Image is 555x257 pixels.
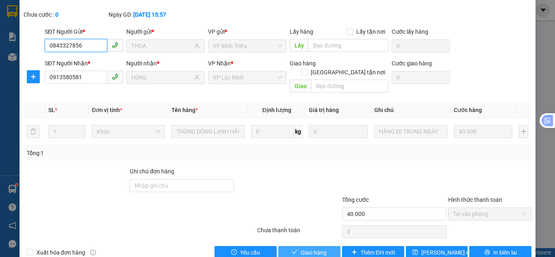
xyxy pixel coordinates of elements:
[311,80,388,93] input: Dọc đường
[27,70,40,83] button: plus
[309,125,367,138] input: 0
[290,28,313,35] span: Lấy hàng
[213,71,282,84] span: VP Lộc Ninh
[48,107,55,113] span: SL
[294,125,302,138] span: kg
[292,249,297,256] span: check
[374,125,447,138] input: Ghi Chú
[90,250,96,255] span: info-circle
[454,125,512,138] input: 0
[371,102,451,118] th: Ghi chú
[290,80,311,93] span: Giao
[130,179,234,192] input: Ghi chú đơn hàng
[63,26,119,36] div: tuyền
[493,248,517,257] span: In biên lai
[392,28,428,35] label: Cước lấy hàng
[7,7,58,26] div: VP Lộc Ninh
[353,27,388,36] span: Lấy tận nơi
[131,73,193,82] input: Tên người nhận
[240,248,260,257] span: Yêu cầu
[133,11,166,18] b: [DATE] 15:57
[33,248,89,257] span: Xuất hóa đơn hàng
[392,39,450,52] input: Cước lấy hàng
[231,249,237,256] span: exclamation-circle
[342,197,369,203] span: Tổng cước
[6,53,19,62] span: CR :
[208,60,231,67] span: VP Nhận
[392,71,450,84] input: Cước giao hàng
[108,10,192,19] div: Ngày GD:
[484,249,490,256] span: printer
[351,249,357,256] span: plus
[24,10,107,19] div: Chưa cước :
[27,149,215,158] div: Tổng: 1
[63,8,83,16] span: Nhận:
[27,73,39,80] span: plus
[45,27,123,36] div: SĐT Người Gửi
[290,39,308,52] span: Lấy
[213,40,282,52] span: VP Bình Triệu
[448,197,502,203] label: Hình thức thanh toán
[421,248,499,257] span: [PERSON_NAME] chuyển hoàn
[126,27,205,36] div: Người gửi
[27,125,40,138] button: delete
[360,248,395,257] span: Thêm ĐH mới
[126,59,205,68] div: Người nhận
[92,107,122,113] span: Đơn vị tính
[308,39,388,52] input: Dọc đường
[453,208,527,220] span: Tại văn phòng
[194,43,200,49] span: user
[112,42,118,48] span: phone
[130,168,174,175] label: Ghi chú đơn hàng
[55,11,59,18] b: 0
[194,75,200,80] span: user
[454,107,482,113] span: Cước hàng
[45,59,123,68] div: SĐT Người Nhận
[97,125,160,138] span: Khác
[131,41,193,50] input: Tên người gửi
[262,107,291,113] span: Định lượng
[171,125,245,138] input: VD: Bàn, Ghế
[112,73,118,80] span: phone
[309,107,339,113] span: Giá trị hàng
[7,26,58,36] div: hiếu
[171,107,198,113] span: Tên hàng
[63,7,119,26] div: VP Quận 5
[412,249,418,256] span: save
[6,52,59,62] div: 40.000
[392,60,432,67] label: Cước giao hàng
[308,68,388,77] span: [GEOGRAPHIC_DATA] tận nơi
[256,226,341,240] div: Chưa thanh toán
[208,27,286,36] div: VP gửi
[519,125,528,138] button: plus
[290,60,316,67] span: Giao hàng
[301,248,327,257] span: Giao hàng
[7,8,20,16] span: Gửi:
